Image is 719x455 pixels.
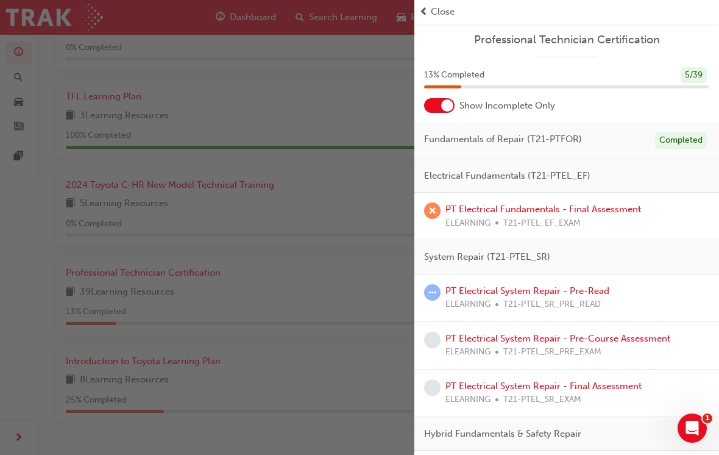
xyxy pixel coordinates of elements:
[424,427,581,441] span: Hybrid Fundamentals & Safety Repair
[503,298,601,312] span: T21-PTEL_SR_PRE_READ
[445,393,491,407] span: ELEARNING
[419,5,428,19] span: prev-icon
[678,414,707,443] iframe: Intercom live chat
[424,33,709,47] a: Professional Technician Certification
[445,381,642,392] a: PT Electrical System Repair - Final Assessment
[424,250,550,264] span: System Repair (T21-PTEL_SR)
[503,345,601,359] span: T21-PTEL_SR_PRE_EXAM
[681,67,707,84] div: 5 / 39
[445,217,491,231] span: ELEARNING
[445,298,491,312] span: ELEARNING
[424,202,441,219] span: learningRecordVerb_FAIL-icon
[445,285,609,296] a: PT Electrical System Repair - Pre-Read
[424,379,441,396] span: learningRecordVerb_NONE-icon
[445,204,641,215] a: PT Electrical Fundamentals - Final Assessment
[459,99,555,113] span: Show Incomplete Only
[655,132,707,149] div: Completed
[703,414,712,423] span: 1
[445,333,670,344] a: PT Electrical System Repair - Pre-Course Assessment
[424,132,582,146] span: Fundamentals of Repair (T21-PTFOR)
[424,332,441,348] span: learningRecordVerb_NONE-icon
[445,345,491,359] span: ELEARNING
[424,169,590,183] span: Electrical Fundamentals (T21-PTEL_EF)
[431,5,455,19] span: Close
[424,284,441,301] span: learningRecordVerb_ATTEMPT-icon
[424,68,484,82] span: 13 % Completed
[503,217,581,231] span: T21-PTEL_EF_EXAM
[503,393,581,407] span: T21-PTEL_SR_EXAM
[419,5,714,19] button: prev-iconClose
